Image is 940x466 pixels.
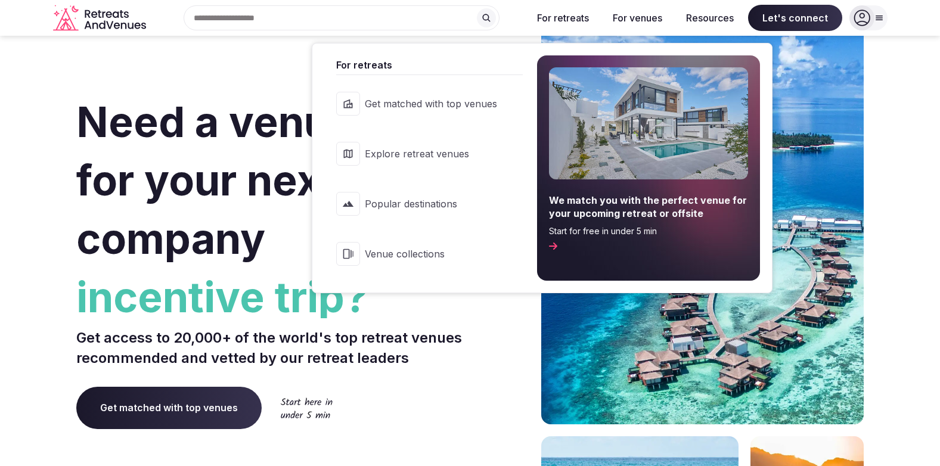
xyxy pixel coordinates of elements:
a: Get matched with top venues [76,387,262,428]
span: Get matched with top venues [365,97,497,110]
img: For retreats [549,67,748,179]
span: incentive trip? [76,268,466,327]
a: Popular destinations [324,180,522,228]
button: For venues [603,5,672,31]
a: Get matched with top venues [324,80,522,128]
button: For retreats [528,5,598,31]
svg: Retreats and Venues company logo [53,5,148,32]
span: Explore retreat venues [365,147,497,160]
span: For retreats [336,58,522,72]
span: Start for free in under 5 min [549,225,748,237]
span: Venue collections [365,247,497,260]
a: Visit the homepage [53,5,148,32]
a: Venue collections [324,230,522,278]
a: Explore retreat venues [324,130,522,178]
span: Popular destinations [365,197,497,210]
span: Let's connect [748,5,842,31]
a: We match you with the perfect venue for your upcoming retreat or offsiteStart for free in under 5... [537,55,760,281]
button: Resources [677,5,743,31]
span: We match you with the perfect venue for your upcoming retreat or offsite [549,194,748,220]
span: Need a venue for your next company [76,97,355,264]
p: Get access to 20,000+ of the world's top retreat venues recommended and vetted by our retreat lea... [76,328,466,368]
img: Start here in under 5 min [281,397,333,418]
